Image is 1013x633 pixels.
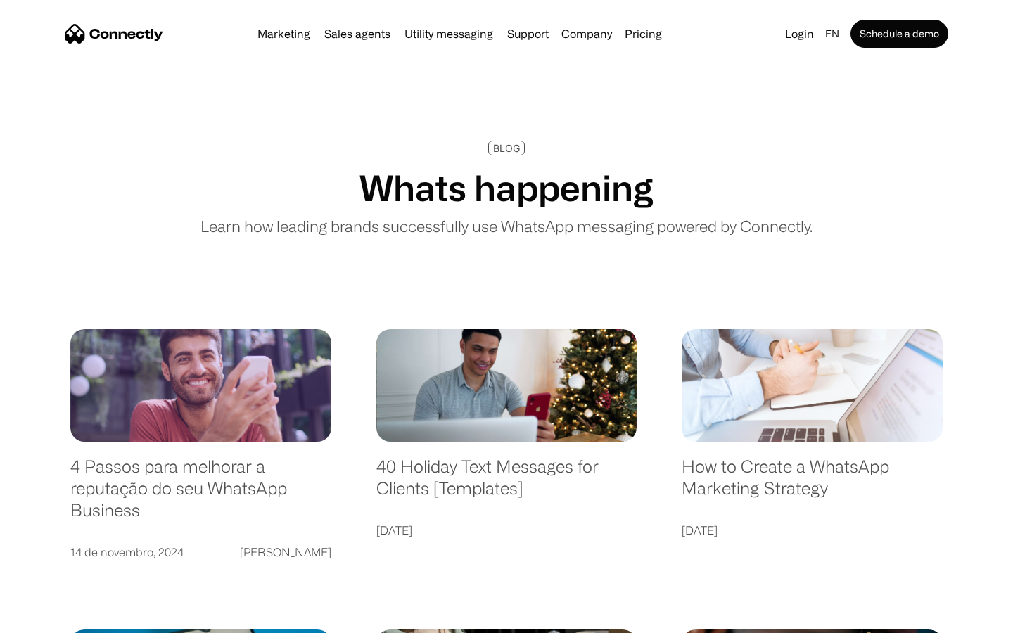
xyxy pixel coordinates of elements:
a: 40 Holiday Text Messages for Clients [Templates] [376,456,637,513]
h1: Whats happening [359,167,654,209]
div: Company [557,24,616,44]
div: BLOG [493,143,520,153]
div: Company [561,24,612,44]
div: [DATE] [376,520,412,540]
a: 4 Passos para melhorar a reputação do seu WhatsApp Business [70,456,331,535]
div: en [825,24,839,44]
a: Pricing [619,28,668,39]
a: Sales agents [319,28,396,39]
a: Login [779,24,820,44]
a: Marketing [252,28,316,39]
a: Schedule a demo [850,20,948,48]
a: Utility messaging [399,28,499,39]
div: 14 de novembro, 2024 [70,542,184,562]
div: en [820,24,848,44]
div: [PERSON_NAME] [240,542,331,562]
a: How to Create a WhatsApp Marketing Strategy [682,456,943,513]
a: home [65,23,163,44]
ul: Language list [28,608,84,628]
a: Support [502,28,554,39]
aside: Language selected: English [14,608,84,628]
div: [DATE] [682,520,718,540]
p: Learn how leading brands successfully use WhatsApp messaging powered by Connectly. [200,215,813,238]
